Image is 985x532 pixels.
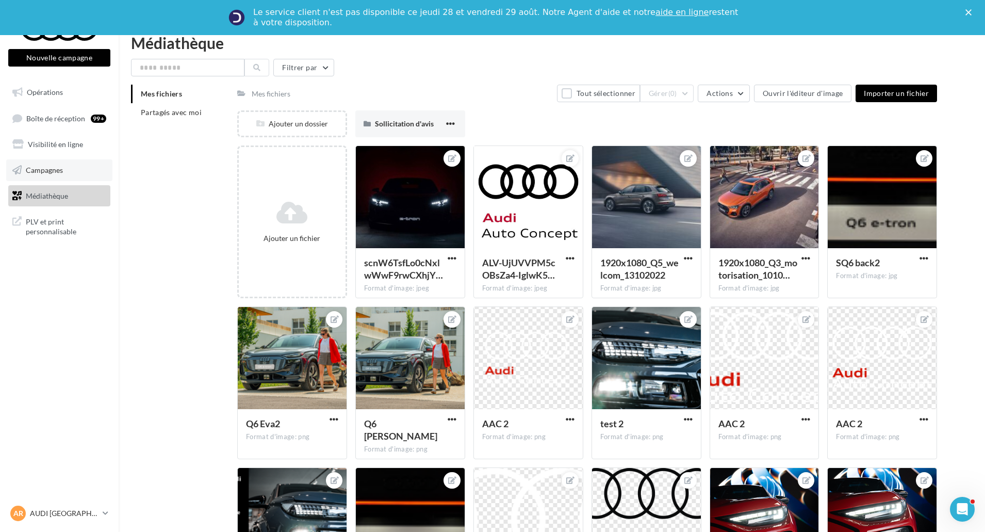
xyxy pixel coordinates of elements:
button: Gérer(0) [640,85,694,102]
span: 1920x1080_Q5_welcom_13102022 [600,257,679,281]
span: Campagnes [26,166,63,174]
span: Visibilité en ligne [28,140,83,149]
button: Actions [698,85,749,102]
a: Boîte de réception99+ [6,107,112,130]
div: Format d'image: jpg [600,284,693,293]
span: AR [13,508,23,519]
button: Tout sélectionner [557,85,639,102]
div: Ajouter un fichier [243,233,341,244]
div: 99+ [91,115,106,123]
span: SQ6 back2 [836,257,880,268]
span: ALV-UjUVVPM5cOBsZa4-IglwK5WKkISxwsvUuR-mx3KfkThayzCZokZC [482,257,555,281]
a: Médiathèque [6,185,112,207]
span: Importer un fichier [864,89,929,98]
div: Format d'image: png [364,445,456,454]
span: AAC 2 [718,418,745,429]
span: Sollicitation d'avis [375,119,434,128]
div: Format d'image: png [600,432,693,442]
span: scnW6TsfLo0cNxlwWwF9rwCXhjYqIOIV5iJ2OmCxTOSEo4_JNIS-CtaDpapTmgt-zSjkfjXl1LuoC6_cfg=s0 [364,257,443,281]
p: AUDI [GEOGRAPHIC_DATA] [30,508,98,519]
a: AR AUDI [GEOGRAPHIC_DATA] [8,504,110,523]
iframe: Intercom live chat [950,497,975,522]
div: Le service client n'est pas disponible ce jeudi 28 et vendredi 29 août. Notre Agent d'aide et not... [253,7,740,28]
span: 1920x1080_Q3_motorisation_10102022 [718,257,797,281]
div: Format d'image: jpeg [482,284,574,293]
span: Partagés avec moi [141,108,202,117]
a: PLV et print personnalisable [6,211,112,241]
div: Format d'image: jpg [718,284,811,293]
span: AAC 2 [482,418,508,429]
div: Format d'image: png [246,432,338,442]
span: Mes fichiers [141,89,182,98]
button: Ouvrir l'éditeur d'image [754,85,851,102]
button: Filtrer par [273,59,334,76]
a: Campagnes [6,159,112,181]
button: Importer un fichier [856,85,937,102]
div: Médiathèque [131,35,973,51]
a: Opérations [6,82,112,103]
span: PLV et print personnalisable [26,215,106,237]
span: AAC 2 [836,418,862,429]
div: Format d'image: jpg [836,271,928,281]
div: Ajouter un dossier [239,119,346,129]
span: (0) [668,89,677,98]
span: Q6 Eva2 [246,418,280,429]
span: Boîte de réception [26,114,85,122]
a: Visibilité en ligne [6,134,112,155]
div: Fermer [965,9,976,15]
span: Q6 Eva [364,418,437,442]
div: Format d'image: png [482,432,574,442]
span: Opérations [27,88,63,96]
span: test 2 [600,418,623,429]
button: Nouvelle campagne [8,49,110,67]
div: Format d'image: jpeg [364,284,456,293]
span: Médiathèque [26,191,68,200]
div: Format d'image: png [718,432,811,442]
span: Actions [707,89,732,98]
a: aide en ligne [655,7,709,17]
img: Profile image for Service-Client [228,9,245,26]
div: Format d'image: png [836,432,928,442]
div: Mes fichiers [252,89,290,99]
